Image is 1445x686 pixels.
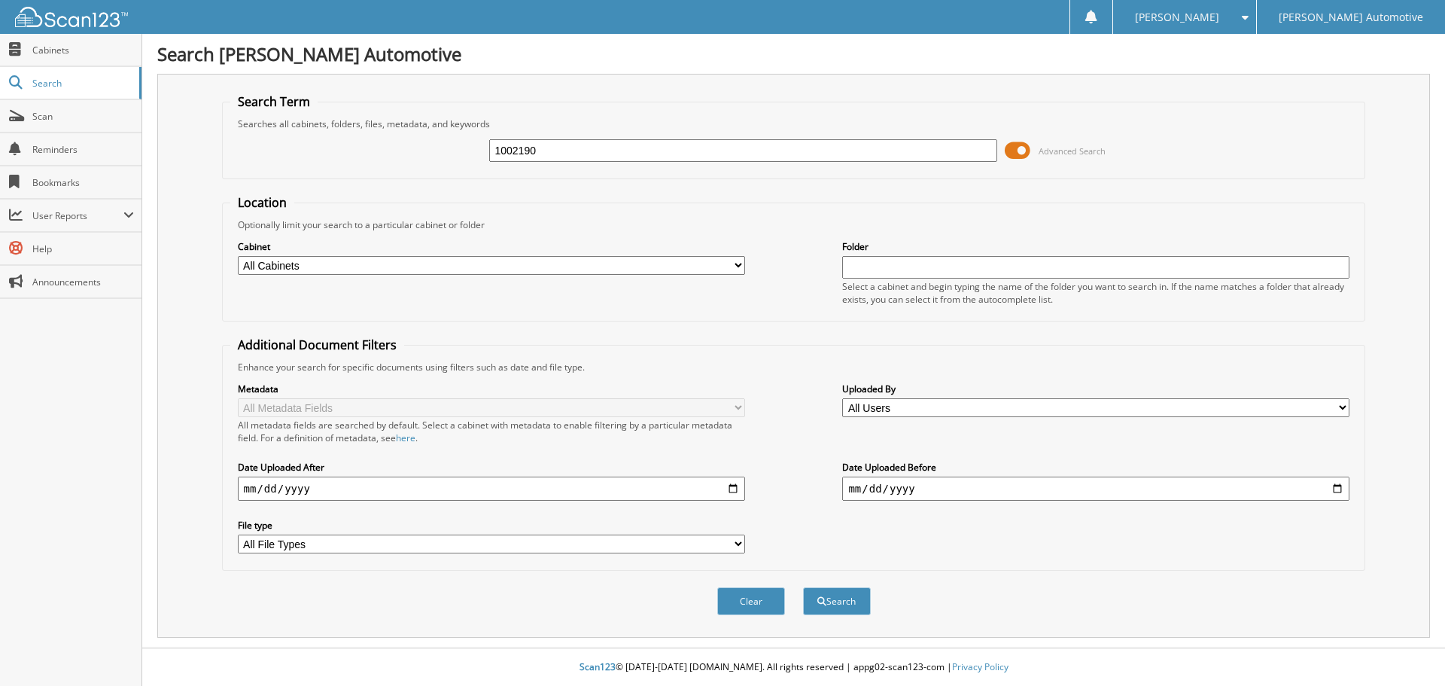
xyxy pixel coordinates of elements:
button: Search [803,587,871,615]
a: Privacy Policy [952,660,1008,673]
span: [PERSON_NAME] Automotive [1279,13,1423,22]
iframe: Chat Widget [1370,614,1445,686]
label: Date Uploaded After [238,461,745,474]
span: User Reports [32,209,123,222]
span: Cabinets [32,44,134,56]
span: Scan123 [580,660,616,673]
label: Cabinet [238,240,745,253]
div: All metadata fields are searched by default. Select a cabinet with metadata to enable filtering b... [238,419,745,444]
a: here [396,431,415,444]
legend: Additional Document Filters [230,337,404,353]
label: Uploaded By [842,383,1349,395]
span: Reminders [32,143,134,156]
label: Date Uploaded Before [842,461,1349,474]
legend: Location [230,194,294,211]
input: end [842,477,1349,501]
div: Optionally limit your search to a particular cabinet or folder [230,218,1358,231]
span: Advanced Search [1039,145,1106,157]
input: start [238,477,745,501]
label: Metadata [238,383,745,395]
span: [PERSON_NAME] [1135,13,1219,22]
span: Scan [32,110,134,123]
span: Bookmarks [32,176,134,189]
label: Folder [842,240,1349,253]
img: scan123-logo-white.svg [15,7,128,27]
button: Clear [717,587,785,615]
span: Search [32,77,132,90]
span: Announcements [32,276,134,288]
div: © [DATE]-[DATE] [DOMAIN_NAME]. All rights reserved | appg02-scan123-com | [142,649,1445,686]
span: Help [32,242,134,255]
legend: Search Term [230,93,318,110]
div: Searches all cabinets, folders, files, metadata, and keywords [230,117,1358,130]
label: File type [238,519,745,532]
h1: Search [PERSON_NAME] Automotive [157,41,1430,66]
div: Enhance your search for specific documents using filters such as date and file type. [230,361,1358,373]
div: Select a cabinet and begin typing the name of the folder you want to search in. If the name match... [842,280,1349,306]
